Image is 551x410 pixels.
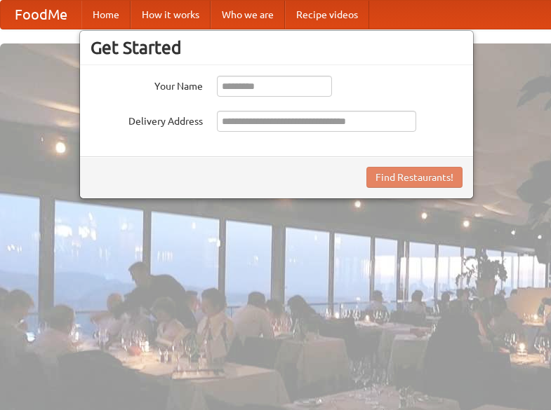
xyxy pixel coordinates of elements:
[91,76,203,93] label: Your Name
[211,1,285,29] a: Who we are
[1,1,81,29] a: FoodMe
[91,37,463,58] h3: Get Started
[131,1,211,29] a: How it works
[366,167,463,188] button: Find Restaurants!
[285,1,369,29] a: Recipe videos
[81,1,131,29] a: Home
[91,111,203,128] label: Delivery Address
